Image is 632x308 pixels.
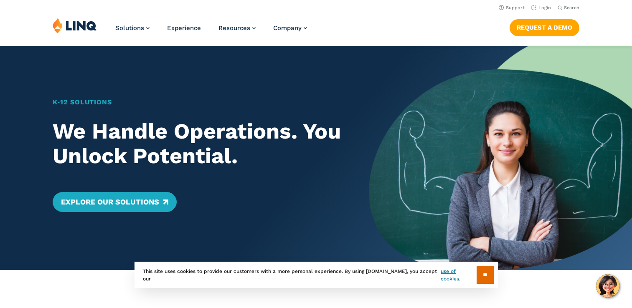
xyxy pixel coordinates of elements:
span: Resources [218,24,250,32]
h2: We Handle Operations. You Unlock Potential. [53,119,343,169]
a: Resources [218,24,256,32]
a: Request a Demo [510,19,579,36]
a: Support [499,5,525,10]
div: This site uses cookies to provide our customers with a more personal experience. By using [DOMAIN... [135,262,498,288]
nav: Primary Navigation [115,18,307,45]
a: Experience [167,24,201,32]
span: Solutions [115,24,144,32]
button: Hello, have a question? Let’s chat. [596,274,619,298]
img: Home Banner [369,46,632,270]
a: Solutions [115,24,150,32]
span: Company [273,24,302,32]
h1: K‑12 Solutions [53,97,343,107]
img: LINQ | K‑12 Software [53,18,97,33]
nav: Button Navigation [510,18,579,36]
a: Company [273,24,307,32]
a: Login [531,5,551,10]
span: Search [564,5,579,10]
a: use of cookies. [441,268,476,283]
button: Open Search Bar [558,5,579,11]
a: Explore Our Solutions [53,192,177,212]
